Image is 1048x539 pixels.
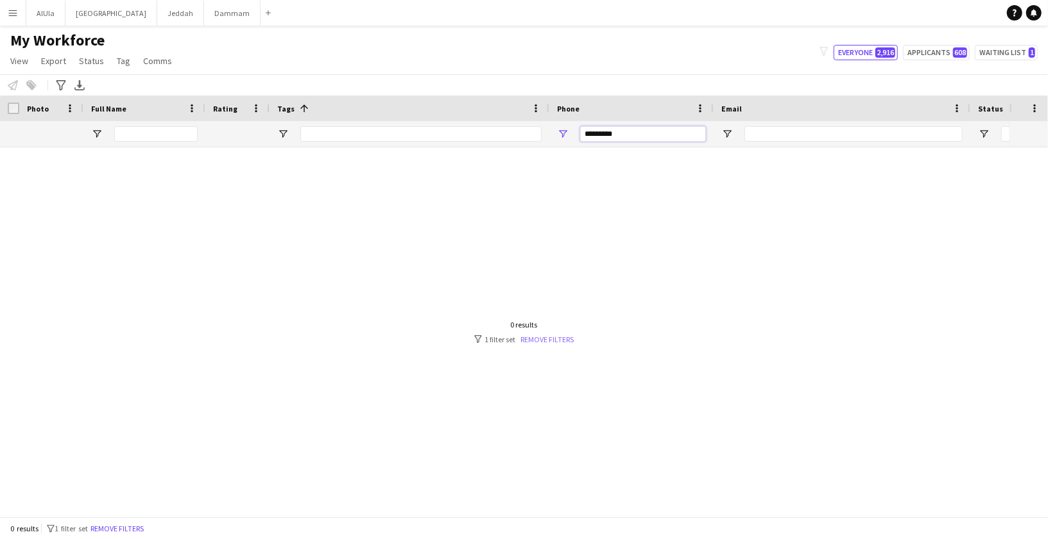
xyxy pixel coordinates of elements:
input: Full Name Filter Input [114,126,198,142]
a: Remove filters [520,335,574,344]
button: Open Filter Menu [978,128,990,140]
span: My Workforce [10,31,105,50]
span: Photo [27,104,49,113]
button: Open Filter Menu [721,128,733,140]
button: Jeddah [157,1,204,26]
button: Open Filter Menu [557,128,569,140]
span: 608 [953,47,967,58]
span: View [10,55,28,67]
a: Export [36,53,71,69]
button: Everyone2,916 [834,45,898,60]
a: Tag [112,53,135,69]
input: Tags Filter Input [300,126,542,142]
span: Email [721,104,742,113]
app-action-btn: Advanced filters [53,78,69,93]
span: 2,916 [875,47,895,58]
button: Open Filter Menu [277,128,289,140]
a: Status [74,53,109,69]
span: Phone [557,104,580,113]
button: Dammam [204,1,261,26]
input: Column with Header Selection [8,103,19,114]
span: Status [978,104,1003,113]
span: Tag [117,55,130,67]
button: Open Filter Menu [91,128,103,140]
button: Waiting list1 [975,45,1038,60]
button: [GEOGRAPHIC_DATA] [65,1,157,26]
span: 1 filter set [55,524,88,533]
button: Applicants608 [903,45,970,60]
span: Rating [213,104,237,113]
app-action-btn: Export XLSX [72,78,87,93]
input: Email Filter Input [744,126,963,142]
div: 1 filter set [474,335,574,344]
button: AlUla [26,1,65,26]
span: Status [79,55,104,67]
span: Tags [277,104,295,113]
div: 0 results [474,320,574,329]
input: Phone Filter Input [580,126,706,142]
input: Status Filter Input [1001,126,1040,142]
span: Export [41,55,66,67]
a: Comms [138,53,177,69]
button: Remove filters [88,522,146,536]
a: View [5,53,33,69]
span: Comms [143,55,172,67]
span: Full Name [91,104,126,113]
span: 1 [1029,47,1035,58]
